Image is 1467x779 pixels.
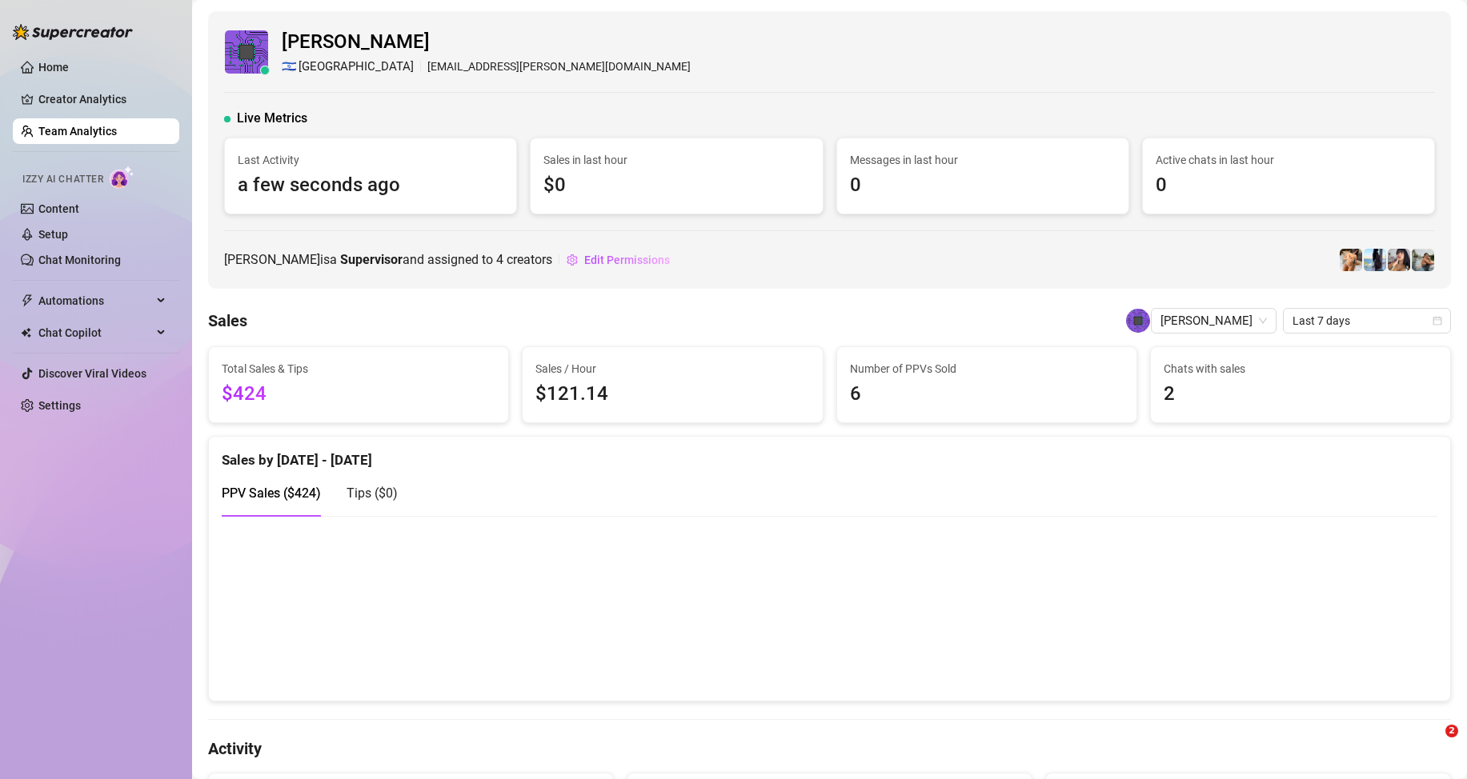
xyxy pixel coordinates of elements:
[282,27,691,58] span: [PERSON_NAME]
[1156,151,1421,169] span: Active chats in last hour
[1388,249,1410,271] img: Babydanix
[222,379,495,409] span: $424
[1126,309,1150,333] img: Ran Zlatkin
[299,58,414,77] span: [GEOGRAPHIC_DATA]
[110,166,134,189] img: AI Chatter
[22,172,103,187] span: Izzy AI Chatter
[222,485,321,501] span: PPV Sales ( $424 )
[1340,249,1362,271] img: Shalva
[543,151,809,169] span: Sales in last hour
[208,737,1451,760] h4: Activity
[38,320,152,346] span: Chat Copilot
[21,327,31,338] img: Chat Copilot
[347,485,398,501] span: Tips ( $0 )
[584,254,670,266] span: Edit Permissions
[340,252,403,267] b: Supervisor
[850,151,1116,169] span: Messages in last hour
[1412,249,1434,271] img: SivanSecret
[38,367,146,380] a: Discover Viral Videos
[1156,170,1421,201] span: 0
[38,202,79,215] a: Content
[1413,725,1451,763] iframe: Intercom live chat
[1364,249,1386,271] img: Shalva_ruso_vip
[496,252,503,267] span: 4
[38,228,68,241] a: Setup
[38,288,152,314] span: Automations
[225,30,268,74] img: Ran Zlatkin
[1445,725,1458,737] span: 2
[21,294,34,307] span: thunderbolt
[38,61,69,74] a: Home
[543,170,809,201] span: $0
[850,360,1124,378] span: Number of PPVs Sold
[1164,360,1437,378] span: Chats with sales
[567,254,578,266] span: setting
[566,247,671,273] button: Edit Permissions
[38,86,166,112] a: Creator Analytics
[222,437,1437,471] div: Sales by [DATE] - [DATE]
[1293,309,1441,333] span: Last 7 days
[208,310,247,332] h4: Sales
[1164,379,1437,409] span: 2
[38,254,121,266] a: Chat Monitoring
[282,58,691,77] div: [EMAIL_ADDRESS][PERSON_NAME][DOMAIN_NAME]
[237,109,307,128] span: Live Metrics
[222,360,495,378] span: Total Sales & Tips
[238,151,503,169] span: Last Activity
[38,399,81,412] a: Settings
[13,24,133,40] img: logo-BBDzfeDw.svg
[38,125,117,138] a: Team Analytics
[1160,309,1267,333] span: Ran Zlatkin
[850,379,1124,409] span: 6
[224,250,552,270] span: [PERSON_NAME] is a and assigned to creators
[535,360,809,378] span: Sales / Hour
[282,58,297,77] span: 🇮🇱
[535,379,809,409] span: $121.14
[238,170,503,201] span: a few seconds ago
[850,170,1116,201] span: 0
[1433,316,1442,326] span: calendar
